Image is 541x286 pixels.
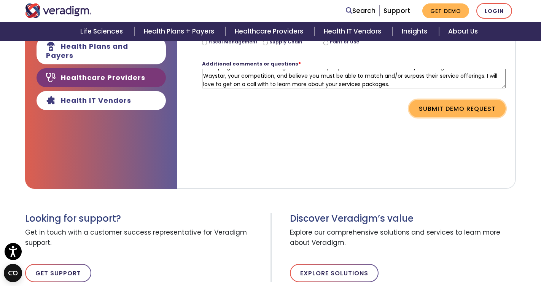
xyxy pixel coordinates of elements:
h3: Looking for support? [25,213,265,224]
img: Veradigm logo [25,3,92,18]
span: Explore our comprehensive solutions and services to learn more about Veradigm. [290,224,516,252]
a: Login [476,3,512,19]
iframe: Drift Chat Widget [395,239,532,277]
a: Get Demo [422,3,469,18]
a: Healthcare Providers [226,22,315,41]
button: Submit Demo Request [409,100,506,117]
label: Supply Chain [269,39,302,45]
label: Point of Use [330,39,359,45]
a: Search [346,6,376,16]
a: Support [383,6,410,15]
span: Get in touch with a customer success representative for Veradigm support. [25,224,265,252]
a: Insights [393,22,439,41]
a: Life Sciences [71,22,134,41]
button: Open CMP widget [4,264,22,282]
a: Explore Solutions [290,264,379,282]
strong: Additional comments or questions [202,60,301,67]
a: Health IT Vendors [315,22,393,41]
a: Get Support [25,264,91,282]
a: Health Plans + Payers [135,22,226,41]
label: Fiscal Management [208,39,258,45]
h3: Discover Veradigm’s value [290,213,516,224]
a: About Us [439,22,487,41]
